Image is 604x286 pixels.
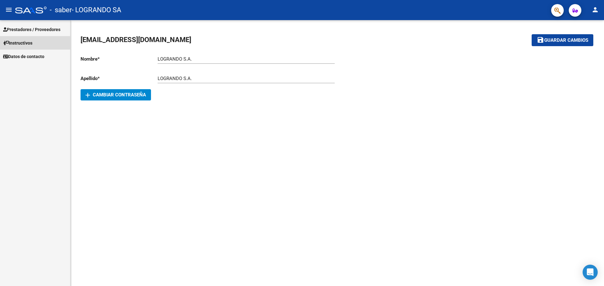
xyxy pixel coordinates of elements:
span: [EMAIL_ADDRESS][DOMAIN_NAME] [81,36,191,44]
span: - saber [50,3,72,17]
p: Nombre [81,56,158,62]
div: Open Intercom Messenger [583,265,598,280]
span: Cambiar Contraseña [86,92,146,98]
button: Guardar cambios [532,34,593,46]
span: Guardar cambios [544,38,588,43]
p: Apellido [81,75,158,82]
mat-icon: person [591,6,599,13]
mat-icon: add [84,91,92,99]
span: Prestadores / Proveedores [3,26,60,33]
button: Cambiar Contraseña [81,89,151,100]
mat-icon: menu [5,6,13,13]
mat-icon: save [537,36,544,44]
span: Instructivos [3,40,32,46]
span: Datos de contacto [3,53,44,60]
span: - LOGRANDO SA [72,3,121,17]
